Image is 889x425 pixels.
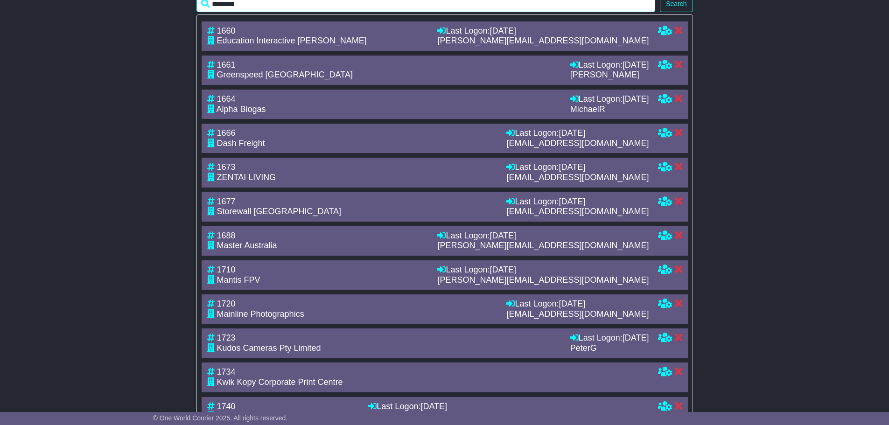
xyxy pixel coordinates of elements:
[623,60,649,70] span: [DATE]
[217,377,343,387] span: Kwik Kopy Corporate Print Centre
[217,275,260,285] span: Mantis FPV
[437,275,649,286] div: [PERSON_NAME][EMAIL_ADDRESS][DOMAIN_NAME]
[570,343,649,354] div: PeterG
[570,105,649,115] div: MichaelR
[506,128,649,139] div: Last Logon:
[217,105,266,114] span: Alpha Biogas
[217,197,236,206] span: 1677
[217,207,341,216] span: Storewall [GEOGRAPHIC_DATA]
[506,173,649,183] div: [EMAIL_ADDRESS][DOMAIN_NAME]
[490,26,516,35] span: [DATE]
[559,162,585,172] span: [DATE]
[559,299,585,308] span: [DATE]
[506,299,649,309] div: Last Logon:
[153,414,288,422] span: © One World Courier 2025. All rights reserved.
[217,367,236,376] span: 1734
[217,94,236,104] span: 1664
[217,402,236,411] span: 1740
[623,333,649,342] span: [DATE]
[217,60,236,70] span: 1661
[570,60,649,70] div: Last Logon:
[217,343,321,353] span: Kudos Cameras Pty Limited
[623,94,649,104] span: [DATE]
[437,231,649,241] div: Last Logon:
[437,265,649,275] div: Last Logon:
[368,402,649,412] div: Last Logon:
[570,333,649,343] div: Last Logon:
[420,402,447,411] span: [DATE]
[559,128,585,138] span: [DATE]
[506,197,649,207] div: Last Logon:
[217,128,236,138] span: 1666
[217,241,277,250] span: Master Australia
[506,309,649,320] div: [EMAIL_ADDRESS][DOMAIN_NAME]
[217,36,367,45] span: Education Interactive [PERSON_NAME]
[217,173,276,182] span: ZENTAI LIVING
[217,70,353,79] span: Greenspeed [GEOGRAPHIC_DATA]
[437,26,649,36] div: Last Logon:
[559,197,585,206] span: [DATE]
[437,241,649,251] div: [PERSON_NAME][EMAIL_ADDRESS][DOMAIN_NAME]
[217,139,265,148] span: Dash Freight
[217,231,236,240] span: 1688
[217,26,236,35] span: 1660
[217,299,236,308] span: 1720
[570,70,649,80] div: [PERSON_NAME]
[506,139,649,149] div: [EMAIL_ADDRESS][DOMAIN_NAME]
[490,265,516,274] span: [DATE]
[217,265,236,274] span: 1710
[217,162,236,172] span: 1673
[506,207,649,217] div: [EMAIL_ADDRESS][DOMAIN_NAME]
[506,162,649,173] div: Last Logon:
[437,36,649,46] div: [PERSON_NAME][EMAIL_ADDRESS][DOMAIN_NAME]
[217,309,304,319] span: Mainline Photographics
[570,94,649,105] div: Last Logon:
[490,231,516,240] span: [DATE]
[217,333,236,342] span: 1723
